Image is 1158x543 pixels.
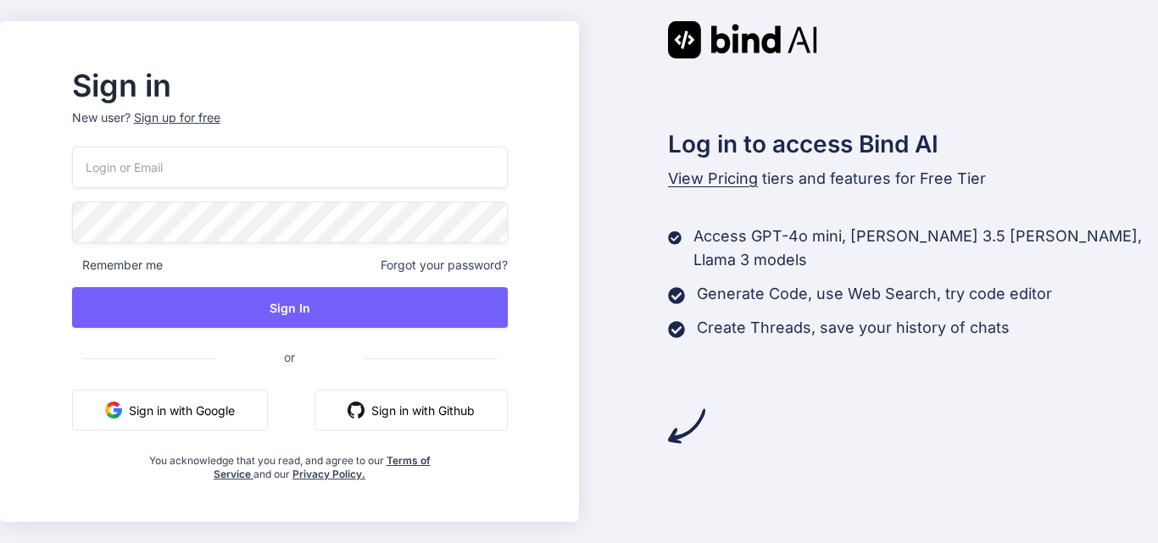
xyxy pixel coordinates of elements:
[348,402,365,418] img: github
[72,72,508,99] h2: Sign in
[72,257,163,274] span: Remember me
[292,468,365,480] a: Privacy Policy.
[315,390,508,430] button: Sign in with Github
[144,444,435,481] div: You acknowledge that you read, and agree to our and our
[72,390,268,430] button: Sign in with Google
[214,454,431,480] a: Terms of Service
[693,224,1158,272] p: Access GPT-4o mini, [PERSON_NAME] 3.5 [PERSON_NAME], Llama 3 models
[72,109,508,147] p: New user?
[668,169,758,187] span: View Pricing
[216,336,363,378] span: or
[105,402,122,418] img: google
[668,407,705,445] img: arrow
[72,147,508,188] input: Login or Email
[697,282,1052,306] p: Generate Code, use Web Search, try code editor
[381,257,508,274] span: Forgot your password?
[134,109,220,126] div: Sign up for free
[697,316,1010,340] p: Create Threads, save your history of chats
[668,167,1158,191] p: tiers and features for Free Tier
[72,287,508,328] button: Sign In
[668,126,1158,162] h2: Log in to access Bind AI
[668,21,817,58] img: Bind AI logo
